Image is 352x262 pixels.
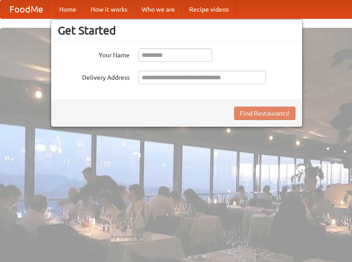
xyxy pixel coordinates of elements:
[0,0,52,18] a: FoodMe
[182,0,236,18] a: Recipe videos
[234,107,296,120] button: Find Restaurants!
[58,71,130,82] label: Delivery Address
[83,0,135,18] a: How it works
[52,0,83,18] a: Home
[58,24,296,37] h3: Get Started
[58,48,130,60] label: Your Name
[135,0,182,18] a: Who we are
